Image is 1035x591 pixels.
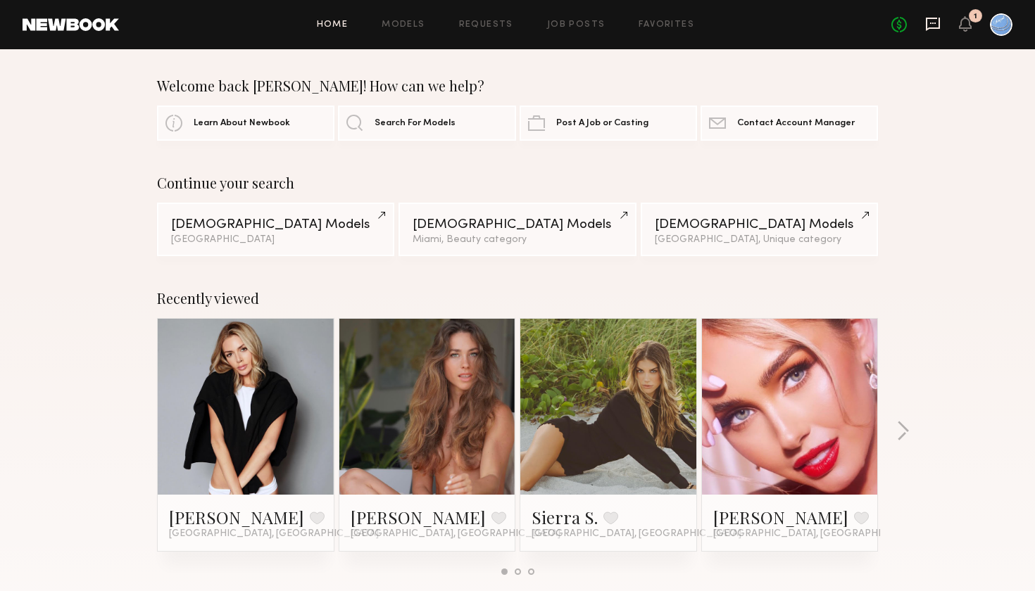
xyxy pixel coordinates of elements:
div: [GEOGRAPHIC_DATA], Unique category [655,235,864,245]
div: Recently viewed [157,290,878,307]
a: [DEMOGRAPHIC_DATA] ModelsMiami, Beauty category [399,203,636,256]
a: Sierra S. [532,506,598,528]
a: Contact Account Manager [701,106,878,141]
div: Welcome back [PERSON_NAME]! How can we help? [157,77,878,94]
span: [GEOGRAPHIC_DATA], [GEOGRAPHIC_DATA] [532,528,741,540]
div: [DEMOGRAPHIC_DATA] Models [171,218,380,231]
div: [GEOGRAPHIC_DATA] [171,235,380,245]
a: Post A Job or Casting [520,106,697,141]
a: Requests [459,20,513,30]
a: Models [382,20,425,30]
span: Search For Models [375,119,456,128]
span: [GEOGRAPHIC_DATA], [GEOGRAPHIC_DATA] [351,528,560,540]
a: Job Posts [547,20,606,30]
a: [PERSON_NAME] [169,506,304,528]
span: [GEOGRAPHIC_DATA], [GEOGRAPHIC_DATA] [169,528,379,540]
span: [GEOGRAPHIC_DATA], [GEOGRAPHIC_DATA] [713,528,923,540]
a: Learn About Newbook [157,106,334,141]
a: [DEMOGRAPHIC_DATA] Models[GEOGRAPHIC_DATA], Unique category [641,203,878,256]
a: Favorites [639,20,694,30]
a: [PERSON_NAME] [713,506,848,528]
div: [DEMOGRAPHIC_DATA] Models [655,218,864,231]
div: Continue your search [157,174,878,191]
span: Contact Account Manager [737,119,855,128]
div: Miami, Beauty category [413,235,622,245]
span: Learn About Newbook [194,119,290,128]
a: Search For Models [338,106,515,141]
a: Home [317,20,349,30]
div: 1 [974,13,977,20]
span: Post A Job or Casting [556,119,648,128]
a: [DEMOGRAPHIC_DATA] Models[GEOGRAPHIC_DATA] [157,203,394,256]
a: [PERSON_NAME] [351,506,486,528]
div: [DEMOGRAPHIC_DATA] Models [413,218,622,231]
